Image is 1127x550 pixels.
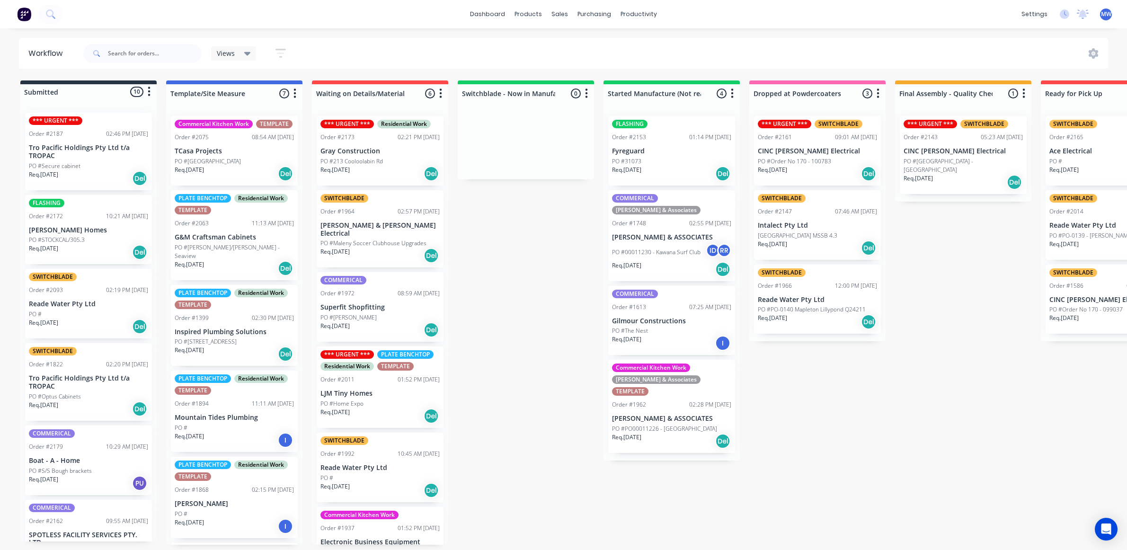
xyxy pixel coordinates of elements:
span: Views [217,48,235,58]
div: Order #2162 [29,517,63,525]
div: PLATE BENCHTOP [175,289,231,297]
div: 05:23 AM [DATE] [981,133,1023,142]
div: COMMERICALOrder #197208:59 AM [DATE]Superfit ShopfittingPO #[PERSON_NAME]Req.[DATE]Del [317,272,444,342]
div: Open Intercom Messenger [1095,518,1118,541]
div: COMMERICAL [612,194,658,203]
p: PO #00011230 - Kawana Surf Club [612,248,701,257]
p: Reade Water Pty Ltd [29,300,148,308]
p: Req. [DATE] [904,174,933,183]
p: PO #Secure cabinet [29,162,80,170]
p: PO #Maleny Soccer Clubhouse Upgrades [320,239,426,248]
div: 02:55 PM [DATE] [689,219,731,228]
p: PO # [320,474,333,482]
div: 02:28 PM [DATE] [689,400,731,409]
p: Req. [DATE] [1049,240,1079,248]
div: Del [278,261,293,276]
p: Req. [DATE] [29,475,58,484]
div: Order #2179 [29,443,63,451]
div: purchasing [573,7,616,21]
div: SWITCHBLADE [960,120,1008,128]
p: PO #STOCKCAL/305.3 [29,236,85,244]
div: 07:46 AM [DATE] [835,207,877,216]
div: Del [132,171,147,186]
div: *** URGENT ***SWITCHBLADEOrder #214305:23 AM [DATE]CINC [PERSON_NAME] ElectricalPO #[GEOGRAPHIC_D... [900,116,1027,194]
div: Order #2187 [29,130,63,138]
p: G&M Craftsman Cabinets [175,233,294,241]
p: Tro Pacific Holdings Pty Ltd t/a TROPAC [29,144,148,160]
div: Order #2173 [320,133,355,142]
p: SPOTLESS FACILITY SERVICES PTY. LTD [29,531,148,547]
img: Factory [17,7,31,21]
div: Order #1868 [175,486,209,494]
div: Del [424,322,439,337]
div: Del [424,483,439,498]
div: Order #1966 [758,282,792,290]
p: Reade Water Pty Ltd [758,296,877,304]
div: Del [861,166,876,181]
div: products [510,7,547,21]
div: Order #1822 [29,360,63,369]
p: PO #[GEOGRAPHIC_DATA] [175,157,241,166]
div: Del [278,166,293,181]
div: 08:59 AM [DATE] [398,289,440,298]
div: SWITCHBLADEOrder #214707:46 AM [DATE]Intalect Pty Ltd[GEOGRAPHIC_DATA] MSSB 4.3Req.[DATE]Del [754,190,881,260]
p: PO #Optus Cabinets [29,392,81,401]
p: CINC [PERSON_NAME] Electrical [904,147,1023,155]
div: Order #2153 [612,133,646,142]
p: [PERSON_NAME] [175,500,294,508]
p: Req. [DATE] [758,240,787,248]
p: Req. [DATE] [320,248,350,256]
div: 01:14 PM [DATE] [689,133,731,142]
div: 02:19 PM [DATE] [106,286,148,294]
div: 10:21 AM [DATE] [106,212,148,221]
div: Order #2147 [758,207,792,216]
div: Residential Work [320,362,374,371]
div: SWITCHBLADE [1049,268,1097,277]
div: Order #1894 [175,399,209,408]
div: SWITCHBLADEOrder #209302:19 PM [DATE]Reade Water Pty LtdPO #Req.[DATE]Del [25,269,152,338]
p: Reade Water Pty Ltd [320,464,440,472]
p: PO #Order No 170 - 100783 [758,157,831,166]
div: SWITCHBLADE [815,120,862,128]
div: 01:52 PM [DATE] [398,524,440,532]
div: 02:57 PM [DATE] [398,207,440,216]
div: Commercial Kitchen Work [320,511,399,519]
div: PLATE BENCHTOPResidential WorkTEMPLATEOrder #186802:15 PM [DATE][PERSON_NAME]PO #Req.[DATE]I [171,457,298,538]
p: PO # [175,424,187,432]
div: SWITCHBLADE [29,347,77,355]
div: COMMERICAL [29,429,75,438]
p: Req. [DATE] [175,432,204,441]
p: Req. [DATE] [1049,166,1079,174]
div: Commercial Kitchen WorkTEMPLATEOrder #207508:54 AM [DATE]TCasa ProjectsPO #[GEOGRAPHIC_DATA]Req.[... [171,116,298,186]
div: 08:54 AM [DATE] [252,133,294,142]
div: Del [132,319,147,334]
p: PO #[PERSON_NAME]/[PERSON_NAME] - Seaview [175,243,294,260]
p: Req. [DATE] [612,335,641,344]
div: *** URGENT ***Residential WorkOrder #217302:21 PM [DATE]Gray ConstructionPO #213 Cooloolabin RdRe... [317,116,444,186]
div: COMMERICALOrder #161307:25 AM [DATE]Gilmour ConstructionsPO #The NestReq.[DATE]I [608,286,735,355]
p: PO #S/S Bough brackets [29,467,92,475]
div: Order #1972 [320,289,355,298]
div: SWITCHBLADE [29,273,77,281]
div: settings [1017,7,1052,21]
p: Gilmour Constructions [612,317,731,325]
p: Boat - A - Home [29,457,148,465]
div: Order #2093 [29,286,63,294]
p: Req. [DATE] [29,401,58,409]
div: COMMERICAL [320,276,366,284]
p: Req. [DATE] [175,260,204,269]
p: PO #The Nest [612,327,648,335]
p: PO #PO00011226 - [GEOGRAPHIC_DATA] [612,425,717,433]
div: Order #1964 [320,207,355,216]
p: Superfit Shopfitting [320,303,440,311]
div: 02:20 PM [DATE] [106,360,148,369]
p: PO #213 Cooloolabin Rd [320,157,383,166]
div: Del [1007,175,1022,190]
div: PLATE BENCHTOP [175,461,231,469]
div: Del [861,240,876,256]
div: I [278,519,293,534]
div: PLATE BENCHTOP [175,194,231,203]
div: Workflow [28,48,67,59]
p: Gray Construction [320,147,440,155]
div: SWITCHBLADEOrder #196612:00 PM [DATE]Reade Water Pty LtdPO #PO-0140 Mapleton Lillypond Q24211Req.... [754,265,881,334]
